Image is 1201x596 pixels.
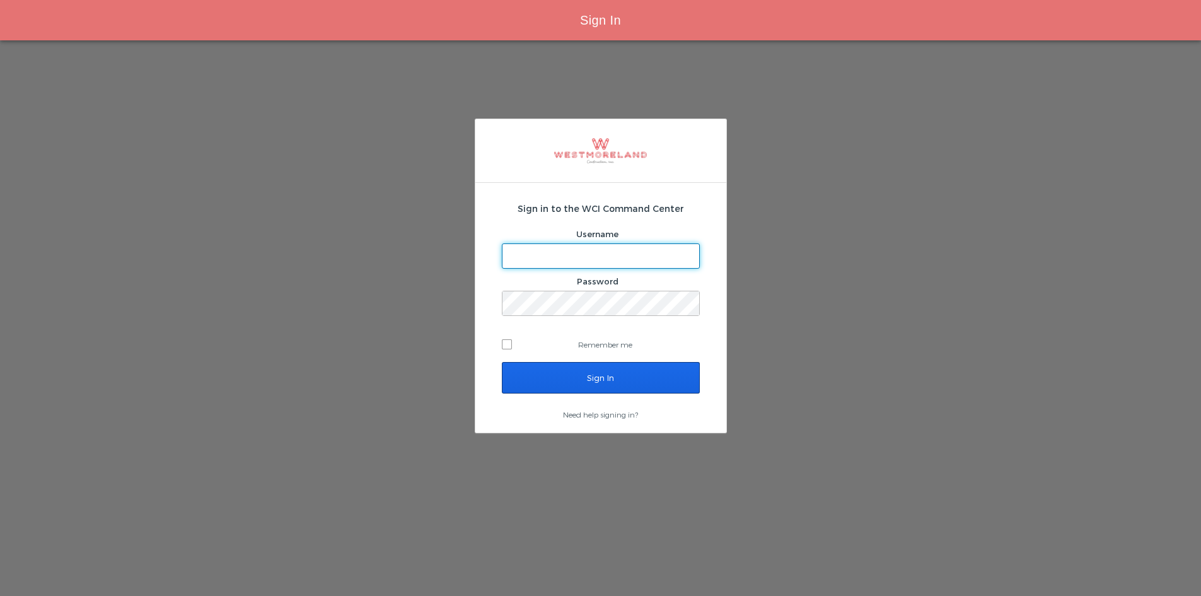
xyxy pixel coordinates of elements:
[563,410,638,419] a: Need help signing in?
[580,13,621,27] span: Sign In
[577,276,618,286] label: Password
[502,362,700,394] input: Sign In
[576,229,618,239] label: Username
[502,335,700,354] label: Remember me
[502,202,700,215] h2: Sign in to the WCI Command Center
